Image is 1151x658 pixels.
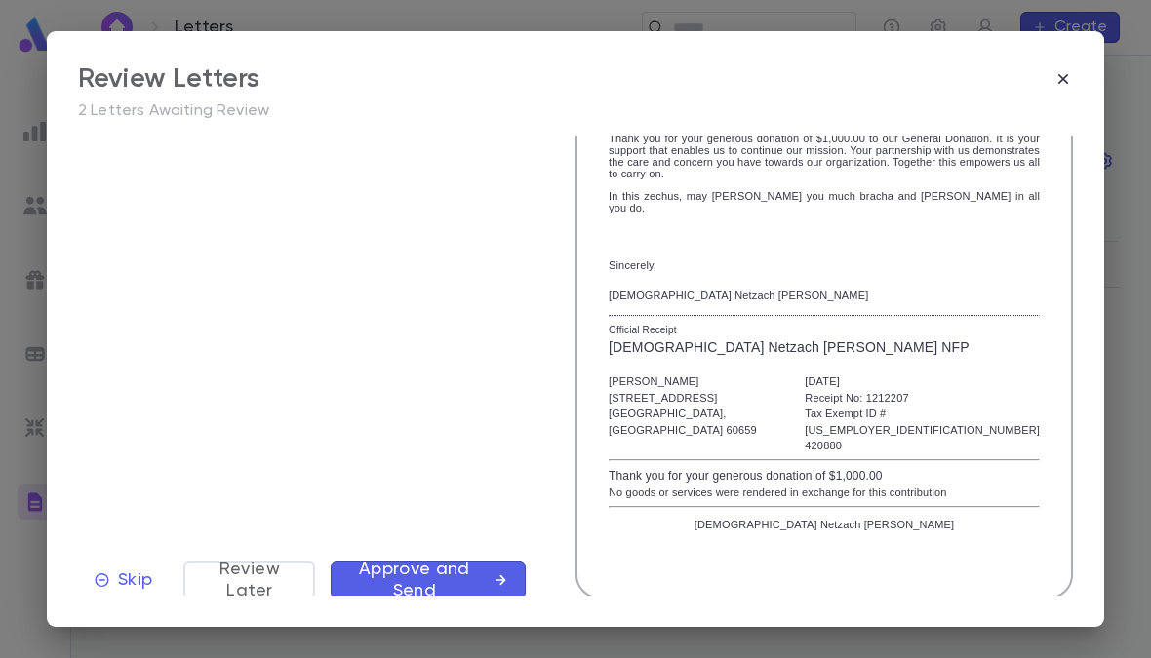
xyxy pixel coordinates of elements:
div: [PERSON_NAME] [609,373,774,390]
div: Tax Exempt ID #[US_EMPLOYER_IDENTIFICATION_NUMBER] [805,406,1040,438]
span: Approve and Send [345,559,491,601]
div: [DEMOGRAPHIC_DATA] Netzach [PERSON_NAME] NFP [609,337,1040,358]
div: Official Receipt [609,323,1040,337]
div: [DATE] [805,373,1040,390]
div: Review Letters [78,62,259,96]
p: Thank you for your generous donation of $1,000.00 to our General Donation. It is your support tha... [609,133,1040,179]
button: Skip [78,561,168,599]
div: Sincerely, [609,259,1040,271]
p: [DEMOGRAPHIC_DATA] Netzach [PERSON_NAME] [609,293,868,299]
button: Approve and Send [331,561,526,599]
div: No goods or services were rendered in exchange for this contribution [609,484,1040,501]
span: Review Later [201,559,298,601]
p: In this zechus, may [PERSON_NAME] you much bracha and [PERSON_NAME] in all you do. [609,190,1040,213]
span: Skip [118,569,152,591]
div: 420880 [805,438,1040,454]
div: Receipt No: 1212207 [805,390,1040,406]
div: Thank you for your generous donation of $1,000.00 [609,467,1040,484]
p: [DEMOGRAPHIC_DATA] Netzach [PERSON_NAME] [609,519,1040,530]
div: [STREET_ADDRESS] [609,390,774,406]
button: Review Later [183,561,315,599]
p: 2 Letters Awaiting Review [78,101,1073,121]
div: [GEOGRAPHIC_DATA], [GEOGRAPHIC_DATA] 60659 [609,406,774,438]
